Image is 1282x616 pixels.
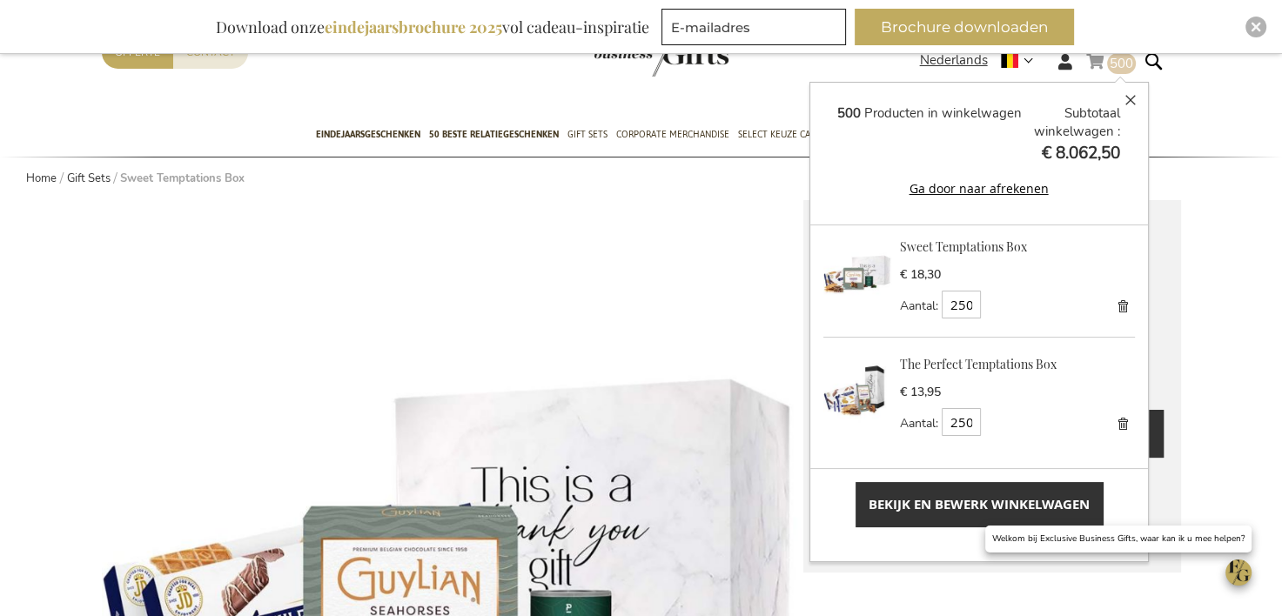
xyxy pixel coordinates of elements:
a: Home [26,171,57,186]
label: Aantal [900,415,938,432]
a: Sweet Temptations Box [900,238,1027,255]
a: Sweet Temptations Box [823,238,891,311]
span: Corporate Merchandise [616,125,729,144]
a: The Perfect Temptations Box [823,356,891,429]
span: Subtotaal winkelwagen [1034,104,1120,140]
div: Download onze vol cadeau-inspiratie [208,9,657,45]
span: Bekijk en bewerk winkelwagen [869,495,1090,513]
img: The Perfect Temptations Box [823,356,891,424]
span: Gift Sets [567,125,607,144]
a: Gift Sets [67,171,111,186]
form: marketing offers and promotions [661,9,851,50]
a: Bekijk en bewerk winkelwagen [856,482,1103,526]
div: Nederlands [920,50,1044,70]
span: 50 beste relatiegeschenken [429,125,559,144]
span: 500 [1110,55,1133,72]
input: E-mailadres [661,9,846,45]
a: The Perfect Temptations Box [900,356,1057,372]
strong: Sweet Temptations Box [120,171,245,186]
button: Brochure downloaden [855,9,1074,45]
b: eindejaarsbrochure 2025 [325,17,502,37]
label: Aantal [900,298,938,315]
img: Close [1251,22,1261,32]
span: Nederlands [920,50,988,70]
a: 500 [1086,50,1136,79]
span: Producten in winkelwagen [864,104,1022,122]
span: € 13,95 [900,384,941,400]
button: Ga door naar afrekenen [837,178,1120,198]
span: Select Keuze Cadeaubon [738,125,851,144]
span: € 8.062,50 [1042,142,1120,164]
img: Sweet Temptations Box [823,238,891,306]
div: Close [1245,17,1266,37]
span: Eindejaarsgeschenken [316,125,420,144]
span: 500 [837,104,861,122]
span: € 18,30 [900,266,941,283]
